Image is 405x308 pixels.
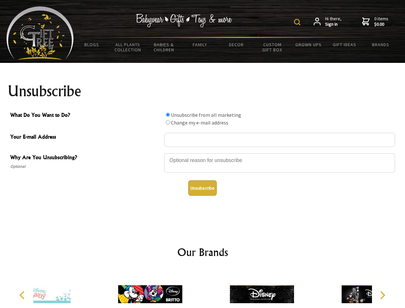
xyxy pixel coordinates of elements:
img: Babyware - Gifts - Toys and more... [6,6,74,60]
textarea: Why Are You Unsubscribing? [164,153,395,173]
h1: Unsubscribe [8,83,398,99]
span: What Do You Want to Do? [10,111,161,120]
strong: $0.00 [374,21,388,27]
span: 0 items [374,16,388,27]
input: What Do You Want to Do? [166,120,170,124]
button: Next [375,288,389,302]
label: Change my e-mail address [171,119,228,126]
input: Your E-mail Address [164,133,395,147]
span: Hi there, [325,16,342,27]
a: All Plants Collection [110,38,146,56]
h2: Our Brands [13,244,392,260]
a: Family [182,38,218,51]
a: BLOGS [74,38,110,51]
input: What Do You Want to Do? [166,113,170,117]
a: Grown Ups [290,38,326,51]
a: 0 items$0.00 [362,16,388,27]
a: Decor [218,38,254,51]
a: Babies & Children [146,38,182,56]
img: Babywear - Gifts - Toys & more [136,14,232,27]
img: product search [294,19,300,25]
a: Hi there,Sign in [314,16,342,27]
a: Custom Gift Box [254,38,291,56]
button: Previous [16,288,30,302]
span: Why Are You Unsubscribing? [10,153,161,163]
strong: Sign in [325,21,342,27]
a: Brands [363,38,399,51]
span: Optional [10,163,161,170]
button: Unsubscribe [188,180,217,196]
label: Unsubscribe from all marketing [171,112,241,118]
a: Gift Ideas [326,38,363,51]
span: Your E-mail Address [10,133,161,142]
